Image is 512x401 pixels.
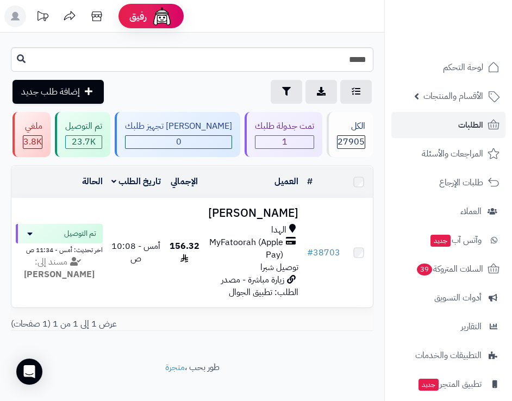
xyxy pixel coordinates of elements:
a: ملغي 3.8K [10,112,53,157]
div: 23681 [66,136,102,148]
span: تم التوصيل [64,228,96,239]
span: توصيل شبرا [260,261,298,274]
a: أدوات التسويق [391,285,505,311]
span: زيارة مباشرة - مصدر الطلب: تطبيق الجوال [221,273,298,299]
a: العملاء [391,198,505,224]
img: ai-face.png [151,5,173,27]
span: أدوات التسويق [434,290,482,305]
span: العملاء [460,204,482,219]
span: وآتس آب [429,233,482,248]
span: رفيق [129,10,147,23]
span: # [307,246,313,259]
span: 1 [255,136,314,148]
div: تمت جدولة طلبك [255,120,314,133]
a: المراجعات والأسئلة [391,141,505,167]
span: أمس - 10:08 ص [111,240,160,265]
span: التقارير [461,319,482,334]
div: عرض 1 إلى 1 من 1 (1 صفحات) [3,318,382,330]
a: إضافة طلب جديد [13,80,104,104]
span: التطبيقات والخدمات [415,348,482,363]
span: تطبيق المتجر [417,377,482,392]
a: تحديثات المنصة [29,5,56,30]
div: اخر تحديث: أمس - 11:34 ص [16,243,103,255]
a: السلات المتروكة39 [391,256,505,282]
span: 39 [417,264,432,275]
a: لوحة التحكم [391,54,505,80]
span: 156.32 [170,240,199,265]
span: 0 [126,136,232,148]
a: التقارير [391,314,505,340]
a: العميل [274,175,298,188]
span: طلبات الإرجاع [439,175,483,190]
div: ملغي [23,120,42,133]
a: تم التوصيل 23.7K [53,112,113,157]
strong: [PERSON_NAME] [24,268,95,281]
a: # [307,175,313,188]
span: لوحة التحكم [443,60,483,75]
a: طلبات الإرجاع [391,170,505,196]
a: وآتس آبجديد [391,227,505,253]
div: 3847 [23,136,42,148]
a: الإجمالي [171,175,198,188]
span: الطلبات [458,117,483,133]
span: المراجعات والأسئلة [422,146,483,161]
span: MyFatoorah (Apple Pay) [208,236,283,261]
a: تمت جدولة طلبك 1 [242,112,324,157]
a: [PERSON_NAME] تجهيز طلبك 0 [113,112,242,157]
a: الطلبات [391,112,505,138]
span: 3.8K [23,136,42,148]
div: تم التوصيل [65,120,102,133]
span: الهدا [271,224,286,236]
span: جديد [430,235,451,247]
img: logo-2.png [438,30,502,53]
div: مسند إلى: [8,256,111,281]
span: 23.7K [66,136,102,148]
a: الكل27905 [324,112,376,157]
a: #38703 [307,246,340,259]
a: تطبيق المتجرجديد [391,371,505,397]
a: متجرة [165,361,185,374]
span: جديد [419,379,439,391]
div: Open Intercom Messenger [16,359,42,385]
span: إضافة طلب جديد [21,85,80,98]
a: الحالة [82,175,103,188]
span: السلات المتروكة [416,261,483,277]
div: [PERSON_NAME] تجهيز طلبك [125,120,232,133]
a: تاريخ الطلب [111,175,161,188]
div: الكل [337,120,365,133]
span: الأقسام والمنتجات [423,89,483,104]
h3: [PERSON_NAME] [208,207,298,220]
a: التطبيقات والخدمات [391,342,505,368]
span: 27905 [338,136,365,148]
